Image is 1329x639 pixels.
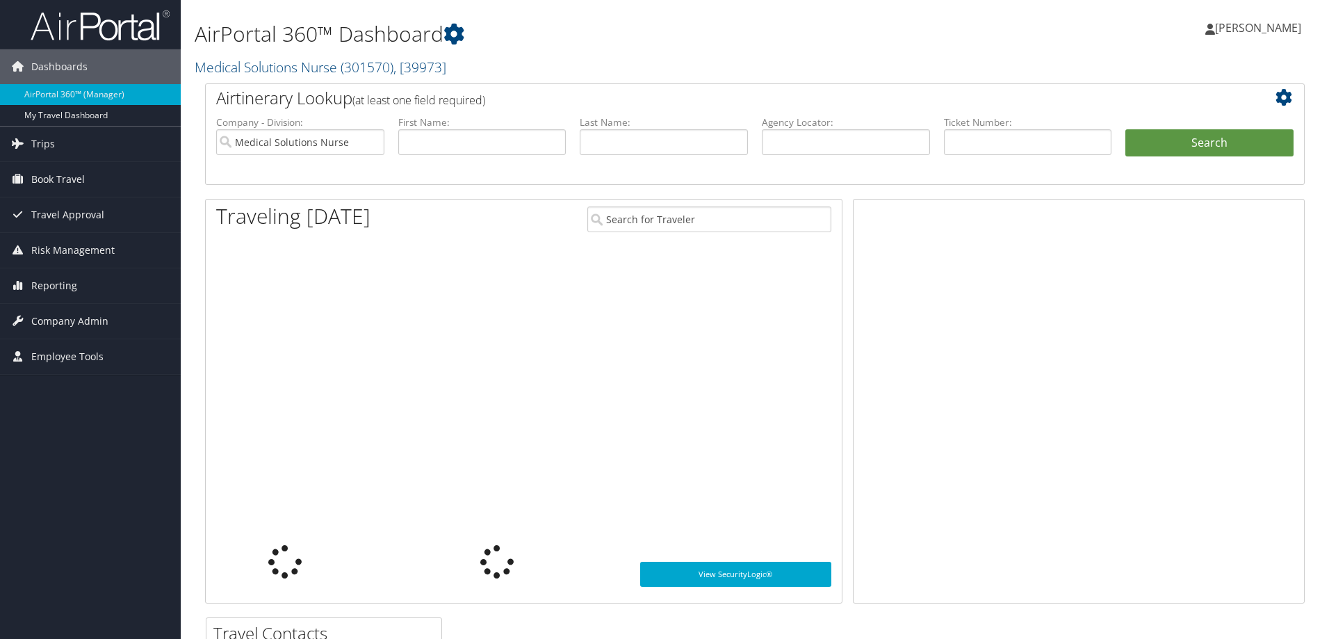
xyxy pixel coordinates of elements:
[31,9,170,42] img: airportal-logo.png
[31,197,104,232] span: Travel Approval
[216,202,370,231] h1: Traveling [DATE]
[1125,129,1294,157] button: Search
[216,115,384,129] label: Company - Division:
[1215,20,1301,35] span: [PERSON_NAME]
[944,115,1112,129] label: Ticket Number:
[216,86,1202,110] h2: Airtinerary Lookup
[195,58,446,76] a: Medical Solutions Nurse
[31,49,88,84] span: Dashboards
[31,162,85,197] span: Book Travel
[640,562,831,587] a: View SecurityLogic®
[1205,7,1315,49] a: [PERSON_NAME]
[31,233,115,268] span: Risk Management
[587,207,831,232] input: Search for Traveler
[31,304,108,339] span: Company Admin
[31,339,104,374] span: Employee Tools
[393,58,446,76] span: , [ 39973 ]
[762,115,930,129] label: Agency Locator:
[352,92,485,108] span: (at least one field required)
[31,268,77,303] span: Reporting
[341,58,393,76] span: ( 301570 )
[398,115,566,129] label: First Name:
[195,19,942,49] h1: AirPortal 360™ Dashboard
[580,115,748,129] label: Last Name:
[31,127,55,161] span: Trips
